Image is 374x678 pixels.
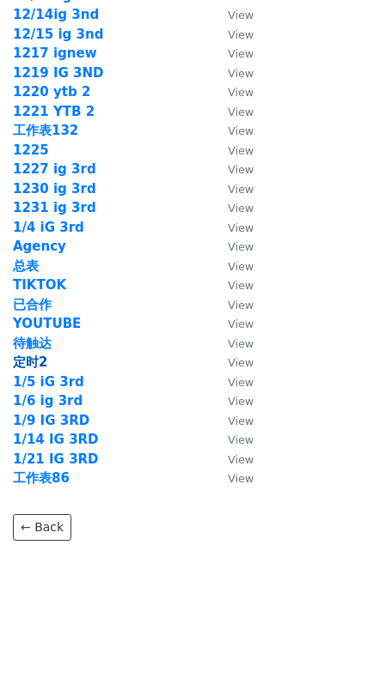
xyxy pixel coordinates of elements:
a: TIKTOK [13,277,66,293]
a: 工作表132 [13,123,78,138]
a: View [211,374,254,390]
a: View [211,45,254,61]
a: View [211,258,254,274]
a: View [211,239,254,254]
small: View [228,202,254,215]
small: View [228,47,254,60]
a: Agency [13,239,66,254]
a: View [211,470,254,486]
small: View [228,279,254,292]
a: View [211,123,254,138]
a: 工作表86 [13,470,70,486]
a: View [211,220,254,235]
a: 已合作 [13,297,52,312]
a: View [211,27,254,42]
small: View [228,67,254,80]
small: View [228,106,254,118]
iframe: Chat Widget [288,596,374,678]
a: 定时2 [13,354,47,370]
small: View [228,299,254,312]
a: 1220 ytb 2 [13,84,90,100]
strong: 1230 ig 3rd [13,181,96,197]
small: View [228,28,254,41]
small: View [228,183,254,196]
a: 1/6 ig 3rd [13,393,83,409]
small: View [228,376,254,389]
small: View [228,163,254,176]
a: 1/4 iG 3rd [13,220,84,235]
a: View [211,277,254,293]
a: View [211,142,254,158]
small: View [228,453,254,466]
small: View [228,472,254,485]
a: View [211,161,254,177]
a: View [211,316,254,331]
small: View [228,260,254,273]
small: View [228,221,254,234]
a: View [211,7,254,22]
small: View [228,356,254,369]
a: View [211,432,254,447]
a: 1/14 IG 3RD [13,432,99,447]
a: 待触达 [13,336,52,351]
a: 1221 YTB 2 [13,104,95,119]
small: View [228,433,254,446]
a: 1227 ig 3rd [13,161,96,177]
small: View [228,337,254,350]
a: View [211,451,254,467]
a: View [211,84,254,100]
small: View [228,124,254,137]
a: View [211,297,254,312]
small: View [228,415,254,427]
a: 总表 [13,258,39,274]
a: 1/5 iG 3rd [13,374,84,390]
a: 1217 ignew [13,45,97,61]
small: View [228,86,254,99]
a: 1/21 IG 3RD [13,451,99,467]
a: ← Back [13,514,71,541]
a: 1219 IG 3ND [13,65,104,81]
a: YOUTUBE [13,316,81,331]
a: View [211,413,254,428]
a: 12/15 ig 3nd [13,27,103,42]
a: View [211,65,254,81]
a: 1231 ig 3rd [13,200,96,215]
small: View [228,144,254,157]
a: View [211,181,254,197]
a: View [211,200,254,215]
small: View [228,9,254,21]
small: View [228,240,254,253]
a: 12/14ig 3nd [13,7,99,22]
small: View [228,395,254,408]
small: View [228,318,254,330]
a: View [211,354,254,370]
a: 1/9 IG 3RD [13,413,89,428]
a: 1225 [13,142,49,158]
a: View [211,393,254,409]
a: View [211,336,254,351]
